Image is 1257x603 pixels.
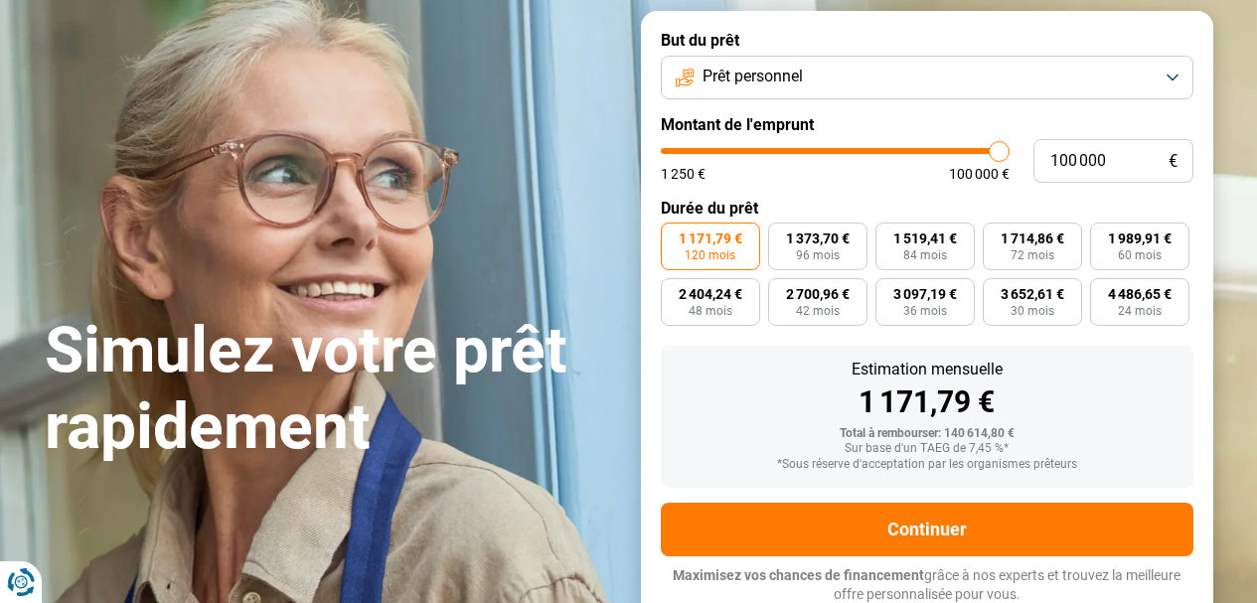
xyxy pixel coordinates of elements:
span: 1 250 € [661,167,706,181]
span: 1 989,91 € [1108,231,1172,245]
span: 4 486,65 € [1108,287,1172,301]
span: 100 000 € [949,167,1010,181]
span: 72 mois [1011,249,1054,261]
span: 60 mois [1118,249,1162,261]
span: 1 714,86 € [1001,231,1064,245]
label: Durée du prêt [661,199,1193,218]
span: 30 mois [1011,305,1054,317]
div: *Sous réserve d'acceptation par les organismes prêteurs [677,458,1178,472]
span: 42 mois [796,305,840,317]
span: € [1169,153,1178,170]
span: 1 373,70 € [786,231,850,245]
span: 120 mois [685,249,735,261]
span: 96 mois [796,249,840,261]
div: Sur base d'un TAEG de 7,45 %* [677,442,1178,456]
span: 3 652,61 € [1001,287,1064,301]
span: 2 700,96 € [786,287,850,301]
button: Prêt personnel [661,56,1193,99]
span: 24 mois [1118,305,1162,317]
span: Maximisez vos chances de financement [673,567,924,583]
div: 1 171,79 € [677,387,1178,417]
div: Total à rembourser: 140 614,80 € [677,427,1178,441]
span: 1 519,41 € [893,231,957,245]
div: Estimation mensuelle [677,362,1178,377]
span: 1 171,79 € [679,231,742,245]
button: Continuer [661,503,1193,556]
label: Montant de l'emprunt [661,115,1193,134]
span: Prêt personnel [703,66,803,87]
h1: Simulez votre prêt rapidement [45,313,617,466]
span: 36 mois [903,305,947,317]
span: 48 mois [689,305,732,317]
label: But du prêt [661,31,1193,50]
span: 3 097,19 € [893,287,957,301]
span: 2 404,24 € [679,287,742,301]
span: 84 mois [903,249,947,261]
